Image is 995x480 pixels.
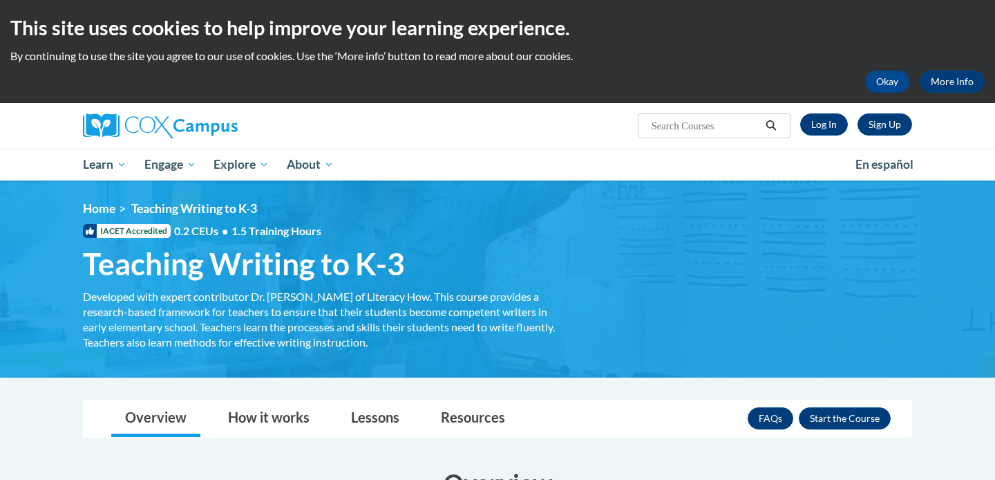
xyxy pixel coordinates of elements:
a: En español [846,150,922,179]
button: Enroll [799,407,891,430]
span: 0.2 CEUs [174,223,321,239]
span: About [287,156,334,173]
a: Overview [111,400,200,437]
a: Engage [135,149,205,181]
span: Engage [144,156,196,173]
p: By continuing to use the site you agree to our use of cookies. Use the ‘More info’ button to read... [10,48,985,64]
span: • [222,224,228,237]
button: Okay [865,71,909,93]
a: FAQs [748,407,793,430]
button: Search [761,118,781,134]
a: Resources [427,400,519,437]
a: Lessons [337,400,413,437]
span: Teaching Writing to K-3 [83,246,405,282]
span: Learn [83,156,126,173]
a: More Info [920,71,985,93]
span: Teaching Writing to K-3 [131,201,257,216]
a: Learn [74,149,135,181]
a: About [278,149,343,181]
span: Explore [214,156,269,173]
a: Cox Campus [83,113,345,138]
span: 1.5 Training Hours [231,224,321,237]
a: How it works [214,400,323,437]
span: En español [855,157,913,172]
a: Log In [800,113,848,136]
input: Search Courses [650,118,761,134]
div: Main menu [62,149,933,181]
div: Developed with expert contributor Dr. [PERSON_NAME] of Literacy How. This course provides a resea... [83,289,560,350]
span: IACET Accredited [83,224,171,238]
h2: This site uses cookies to help improve your learning experience. [10,14,985,41]
a: Explore [205,149,278,181]
a: Register [857,113,912,136]
a: Home [83,201,115,216]
img: Cox Campus [83,113,238,138]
